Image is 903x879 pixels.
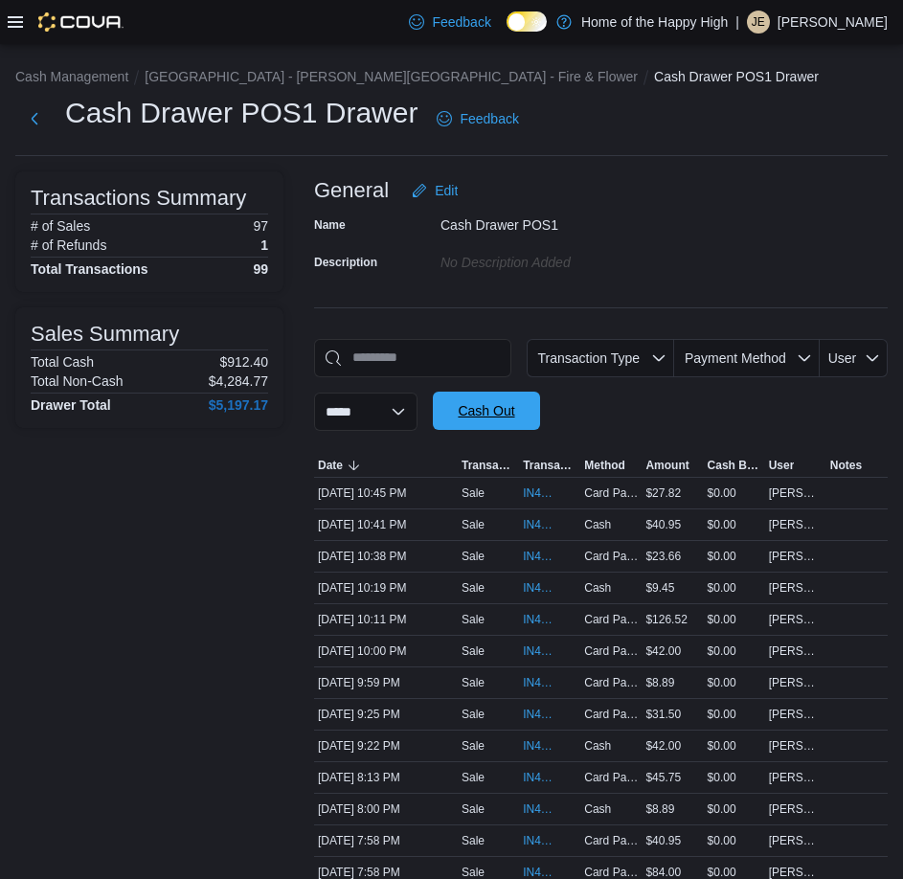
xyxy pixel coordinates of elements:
h3: General [314,179,389,202]
div: $0.00 [704,671,765,694]
button: IN4SFK-18446294 [523,766,576,789]
button: IN4SFK-18448460 [523,513,576,536]
p: 97 [253,218,268,234]
span: IN4SFK-18446294 [523,770,557,785]
div: $0.00 [704,829,765,852]
p: 1 [260,237,268,253]
span: IN4SFK-18448061 [523,643,557,659]
button: IN4SFK-18445993 [523,798,576,821]
span: Card Payment [584,675,638,690]
h6: Total Cash [31,354,94,370]
span: Feedback [460,109,518,128]
span: IN4SFK-18448460 [523,517,557,532]
span: $23.66 [645,549,681,564]
span: [PERSON_NAME] [769,612,823,627]
span: Method [584,458,625,473]
button: IN4SFK-18448061 [523,640,576,663]
h6: # of Sales [31,218,90,234]
h6: # of Refunds [31,237,106,253]
span: [PERSON_NAME] [769,517,823,532]
span: IN4SFK-18448231 [523,580,557,596]
p: Sale [462,770,485,785]
p: Sale [462,707,485,722]
button: IN4SFK-18448050 [523,671,576,694]
h3: Transactions Summary [31,187,246,210]
span: Card Payment [584,612,638,627]
span: Edit [435,181,458,200]
button: IN4SFK-18447591 [523,734,576,757]
button: User [765,454,826,477]
span: IN4SFK-18447591 [523,738,557,754]
div: $0.00 [704,482,765,505]
label: Description [314,255,377,270]
p: Sale [462,612,485,627]
span: Amount [645,458,689,473]
span: [PERSON_NAME] [769,675,823,690]
p: Home of the Happy High [581,11,728,34]
span: Cash [584,580,611,596]
span: Cash [584,738,611,754]
span: User [769,458,795,473]
div: $0.00 [704,766,765,789]
button: User [820,339,888,377]
button: Transaction Type [527,339,674,377]
button: IN4SFK-18448231 [523,576,576,599]
h4: 99 [253,261,268,277]
span: [PERSON_NAME] [769,707,823,722]
a: Feedback [429,100,526,138]
div: Jeremiah Edwards [747,11,770,34]
h3: Sales Summary [31,323,179,346]
img: Cova [38,12,124,32]
button: Cash Out [433,392,540,430]
div: [DATE] 8:00 PM [314,798,458,821]
div: $0.00 [704,640,765,663]
span: [PERSON_NAME] [769,549,823,564]
span: JE [752,11,765,34]
div: Cash Drawer POS1 [440,210,697,233]
span: [PERSON_NAME] [769,580,823,596]
span: IN4SFK-18448050 [523,675,557,690]
p: Sale [462,675,485,690]
button: IN4SFK-18445976 [523,829,576,852]
p: Sale [462,549,485,564]
button: Notes [826,454,888,477]
span: Cash [584,517,611,532]
span: Card Payment [584,833,638,848]
span: $40.95 [645,833,681,848]
h4: $5,197.17 [209,397,268,413]
div: [DATE] 10:00 PM [314,640,458,663]
div: $0.00 [704,703,765,726]
button: Cash Management [15,69,128,84]
button: IN4SFK-18448440 [523,545,576,568]
span: Cash Back [708,458,761,473]
p: Sale [462,580,485,596]
button: Transaction Type [458,454,519,477]
span: $8.89 [645,801,674,817]
p: $4,284.77 [209,373,268,389]
span: Cash Out [458,401,514,420]
div: [DATE] 9:59 PM [314,671,458,694]
p: $912.40 [219,354,268,370]
div: $0.00 [704,734,765,757]
span: Transaction Type [462,458,515,473]
span: IN4SFK-18448440 [523,549,557,564]
input: Dark Mode [507,11,547,32]
a: Feedback [401,3,498,41]
div: [DATE] 10:19 PM [314,576,458,599]
span: $45.75 [645,770,681,785]
span: [PERSON_NAME] [769,833,823,848]
button: Method [580,454,642,477]
div: [DATE] 10:41 PM [314,513,458,536]
div: [DATE] 7:58 PM [314,829,458,852]
button: IN4SFK-18447632 [523,703,576,726]
span: $42.00 [645,643,681,659]
p: [PERSON_NAME] [778,11,888,34]
div: $0.00 [704,513,765,536]
div: [DATE] 10:38 PM [314,545,458,568]
span: $9.45 [645,580,674,596]
button: Next [15,100,54,138]
span: [PERSON_NAME] [769,770,823,785]
p: | [735,11,739,34]
button: IN4SFK-18448170 [523,608,576,631]
p: Sale [462,485,485,501]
